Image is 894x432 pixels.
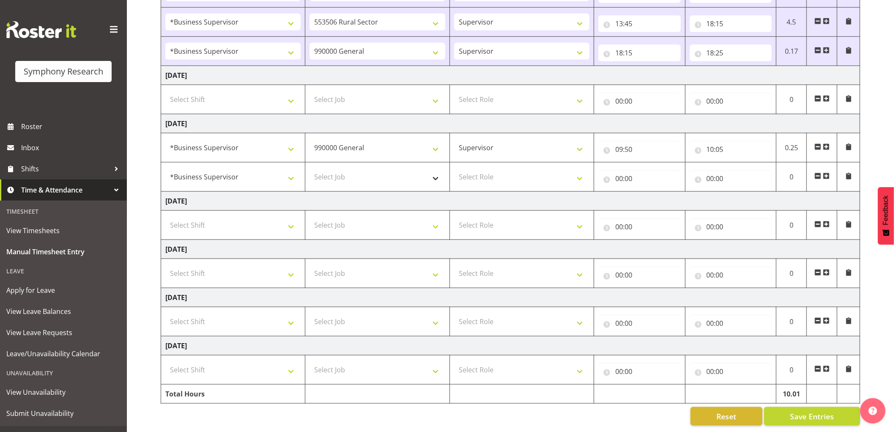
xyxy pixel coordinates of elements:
span: View Leave Requests [6,326,121,339]
div: Leave [2,262,125,280]
td: [DATE] [161,192,860,211]
input: Click to select... [690,170,772,187]
span: Leave/Unavailability Calendar [6,347,121,360]
td: 0 [776,162,807,192]
span: Inbox [21,141,123,154]
a: Submit Unavailability [2,403,125,424]
td: 4.5 [776,8,807,37]
input: Click to select... [598,93,681,110]
input: Click to select... [598,44,681,61]
input: Click to select... [690,15,772,32]
input: Click to select... [690,44,772,61]
input: Click to select... [690,267,772,283]
button: Feedback - Show survey [878,187,894,245]
input: Click to select... [598,363,681,380]
span: Apply for Leave [6,284,121,297]
td: [DATE] [161,114,860,133]
a: Leave/Unavailability Calendar [2,343,125,364]
a: Manual Timesheet Entry [2,241,125,262]
span: View Timesheets [6,224,121,237]
span: View Leave Balances [6,305,121,318]
input: Click to select... [690,363,772,380]
input: Click to select... [598,15,681,32]
input: Click to select... [598,315,681,332]
button: Save Entries [764,407,860,426]
td: [DATE] [161,240,860,259]
td: 0 [776,211,807,240]
button: Reset [691,407,762,426]
span: Reset [716,411,736,422]
input: Click to select... [690,93,772,110]
span: Shifts [21,162,110,175]
a: Apply for Leave [2,280,125,301]
input: Click to select... [598,267,681,283]
div: Timesheet [2,203,125,220]
td: Total Hours [161,385,305,404]
span: Save Entries [790,411,834,422]
td: [DATE] [161,336,860,355]
span: Manual Timesheet Entry [6,245,121,258]
a: View Leave Requests [2,322,125,343]
span: Submit Unavailability [6,407,121,420]
td: 0.17 [776,37,807,66]
span: Roster [21,120,123,133]
td: 0 [776,355,807,385]
span: View Unavailability [6,386,121,399]
td: [DATE] [161,66,860,85]
td: 10.01 [776,385,807,404]
div: Symphony Research [24,65,103,78]
td: 0 [776,259,807,288]
input: Click to select... [690,141,772,158]
td: 0 [776,85,807,114]
input: Click to select... [598,218,681,235]
img: Rosterit website logo [6,21,76,38]
div: Unavailability [2,364,125,382]
input: Click to select... [690,315,772,332]
img: help-xxl-2.png [869,407,877,415]
td: 0 [776,307,807,336]
a: View Unavailability [2,382,125,403]
td: 0.25 [776,133,807,162]
input: Click to select... [598,170,681,187]
input: Click to select... [598,141,681,158]
a: View Leave Balances [2,301,125,322]
a: View Timesheets [2,220,125,241]
span: Feedback [882,195,890,225]
span: Time & Attendance [21,184,110,196]
td: [DATE] [161,288,860,307]
input: Click to select... [690,218,772,235]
